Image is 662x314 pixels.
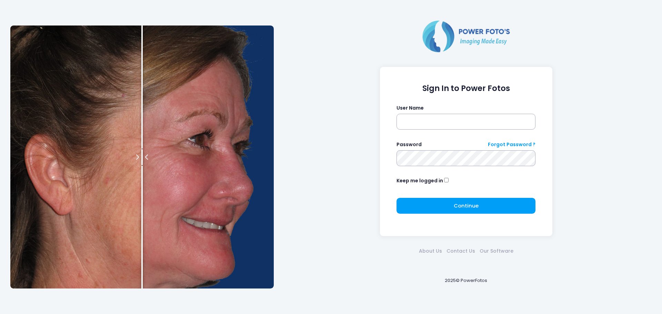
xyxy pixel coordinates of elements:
img: Logo [420,19,513,53]
label: User Name [397,104,424,112]
label: Password [397,141,422,148]
h1: Sign In to Power Fotos [397,84,535,93]
a: Our Software [477,247,515,255]
label: Keep me logged in [397,177,443,184]
button: Continue [397,198,535,214]
a: Contact Us [444,247,477,255]
div: 2025© PowerFotos [280,266,652,295]
a: Forgot Password ? [488,141,535,148]
a: About Us [417,247,444,255]
span: Continue [454,202,479,209]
